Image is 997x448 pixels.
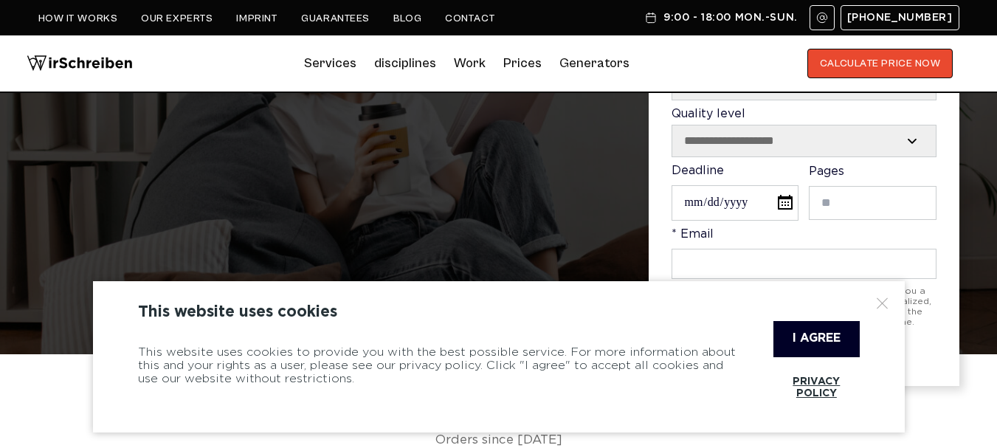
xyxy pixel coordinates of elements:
[820,58,941,69] font: CALCULATE PRICE NOW
[138,347,736,385] font: This website uses cookies to provide you with the best possible service. For more information abo...
[559,52,629,75] a: Generators
[816,12,828,24] img: E-mail
[304,52,356,75] a: Services
[793,333,841,344] font: I agree
[435,435,562,446] font: Orders since [DATE]
[672,108,745,120] font: Quality level
[807,49,953,78] button: CALCULATE PRICE NOW
[672,185,798,220] input: Deadline
[301,13,370,24] a: Guarantees
[236,13,277,24] a: imprint
[644,12,658,24] img: Schedule
[847,13,953,22] font: [PHONE_NUMBER]
[393,13,421,24] a: Blog
[809,166,844,177] font: Pages
[841,5,959,30] a: [PHONE_NUMBER]
[773,365,859,410] a: Privacy Policy
[38,13,118,24] a: How it works
[672,165,724,176] font: Deadline
[672,229,714,240] font: * Email
[663,13,797,22] font: 9:00 - 18:00 Mon.-Sun.
[304,55,356,71] font: Services
[672,125,936,156] select: Quality level
[445,13,495,24] a: contact
[374,55,436,71] font: disciplines
[503,55,542,71] a: Prices
[454,55,486,71] font: Work
[672,249,936,279] input: * Email
[141,13,213,24] a: Our experts
[559,55,629,71] font: Generators
[27,49,133,78] img: logo wewrite
[793,377,840,398] font: Privacy Policy
[138,306,337,319] font: This website uses cookies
